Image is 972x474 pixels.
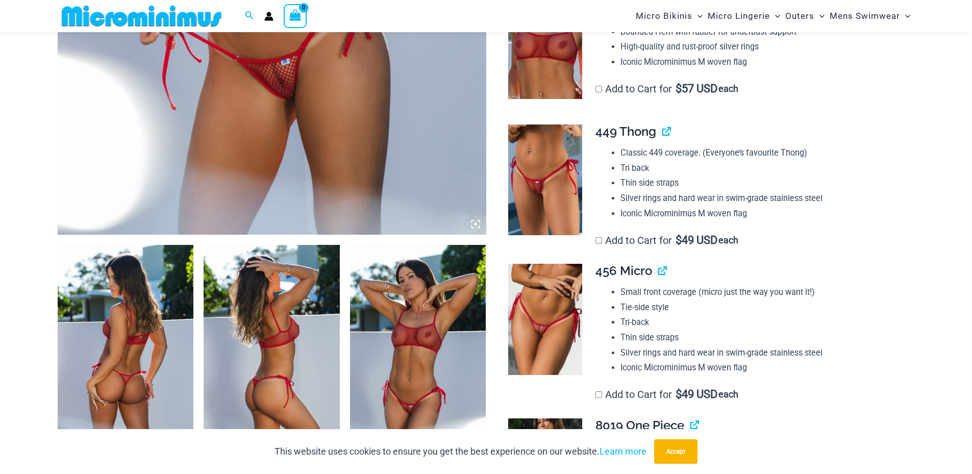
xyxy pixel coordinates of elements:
[705,3,783,29] a: Micro LingerieMenu ToggleMenu Toggle
[654,439,697,464] button: Accept
[770,3,780,29] span: Menu Toggle
[676,84,717,94] span: 57 USD
[718,235,738,245] span: each
[830,3,900,29] span: Mens Swimwear
[676,82,682,95] span: $
[620,206,906,221] li: Iconic Microminimus M woven flag
[676,235,717,245] span: 49 USD
[620,191,906,206] li: Silver rings and hard wear in swim-grade stainless steel
[595,86,602,92] input: Add to Cart for$57 USD each
[620,300,906,315] li: Tie-side style
[595,124,656,139] span: 449 Thong
[58,5,226,28] img: MM SHOP LOGO FLAT
[595,237,602,244] input: Add to Cart for$49 USD each
[620,161,906,176] li: Tri back
[595,391,602,398] input: Add to Cart for$49 USD each
[350,245,486,449] img: Summer Storm Red 332 Crop Top 449 Thong
[284,4,307,28] a: View Shopping Cart, empty
[900,3,910,29] span: Menu Toggle
[620,39,906,55] li: High-quality and rust-proof silver rings
[600,446,646,457] a: Learn more
[620,315,906,330] li: Tri-back
[827,3,913,29] a: Mens SwimwearMenu ToggleMenu Toggle
[676,389,717,400] span: 49 USD
[595,388,738,401] label: Add to Cart for
[785,3,814,29] span: Outers
[636,3,692,29] span: Micro Bikinis
[718,84,738,94] span: each
[632,2,915,31] nav: Site Navigation
[264,12,273,21] a: Account icon link
[620,360,906,376] li: Iconic Microminimus M woven flag
[58,245,194,449] img: Summer Storm Red 332 Crop Top 449 Thong
[783,3,827,29] a: OutersMenu ToggleMenu Toggle
[620,285,906,300] li: Small front coverage (micro just the way you want it!)
[620,55,906,70] li: Iconic Microminimus M woven flag
[204,245,340,449] img: Summer Storm Red 332 Crop Top 449 Thong
[245,10,254,22] a: Search icon link
[595,263,652,278] span: 456 Micro
[814,3,825,29] span: Menu Toggle
[708,3,770,29] span: Micro Lingerie
[508,124,582,235] img: Summer Storm Red 449 Thong
[620,345,906,361] li: Silver rings and hard wear in swim-grade stainless steel
[620,176,906,191] li: Thin side straps
[620,145,906,161] li: Classic 449 coverage. (Everyone’s favourite Thong)
[508,264,582,375] img: Summer Storm Red 456 Micro
[633,3,705,29] a: Micro BikinisMenu ToggleMenu Toggle
[692,3,703,29] span: Menu Toggle
[676,388,682,401] span: $
[718,389,738,400] span: each
[595,234,738,246] label: Add to Cart for
[676,234,682,246] span: $
[595,418,684,433] span: 8019 One Piece
[275,444,646,459] p: This website uses cookies to ensure you get the best experience on our website.
[620,330,906,345] li: Thin side straps
[595,83,738,95] label: Add to Cart for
